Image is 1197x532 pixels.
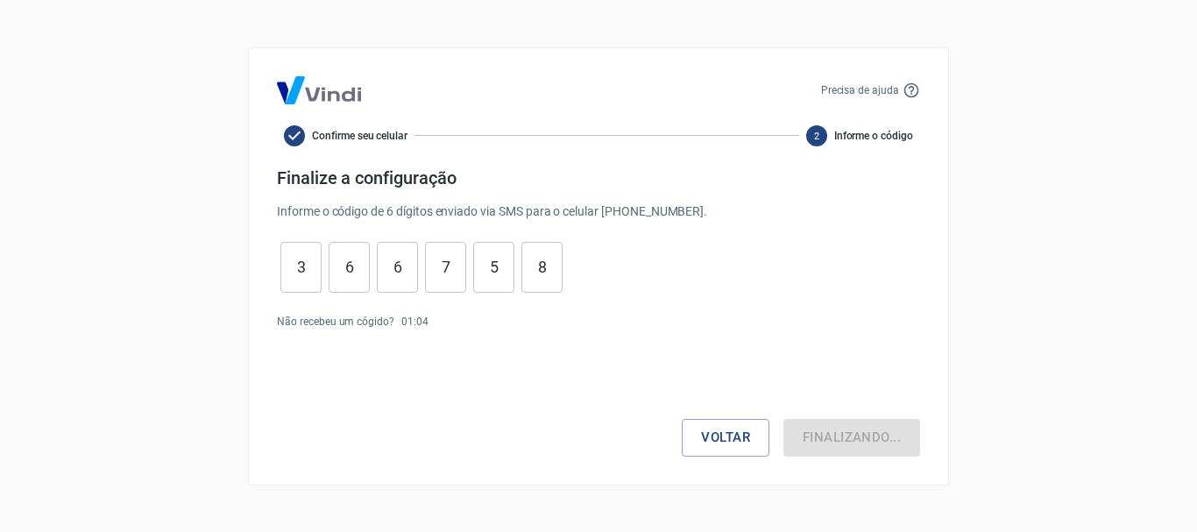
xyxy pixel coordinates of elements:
[821,82,899,98] p: Precisa de ajuda
[277,167,920,188] h4: Finalize a configuração
[814,130,819,141] text: 2
[682,419,769,456] button: Voltar
[834,128,913,144] span: Informe o código
[277,314,394,330] p: Não recebeu um cógido?
[277,76,361,104] img: Logo Vind
[312,128,407,144] span: Confirme seu celular
[277,202,920,221] p: Informe o código de 6 dígitos enviado via SMS para o celular [PHONE_NUMBER] .
[401,314,429,330] p: 01 : 04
